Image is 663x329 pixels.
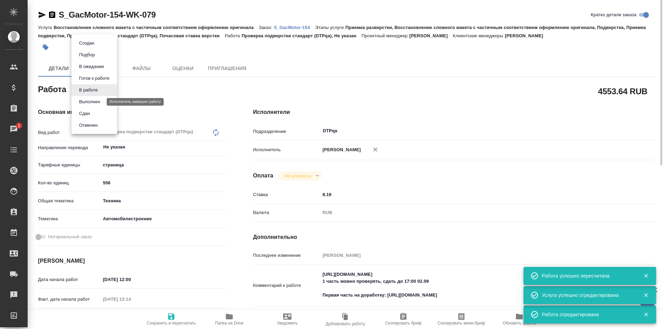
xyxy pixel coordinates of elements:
button: Закрыть [639,311,653,318]
button: Подбор [77,51,97,59]
button: В ожидании [77,63,106,70]
button: Выполнен [77,98,102,106]
div: Работа отредактирована [542,311,633,318]
button: Создан [77,39,96,47]
button: Отменен [77,122,100,129]
button: В работе [77,86,100,94]
div: Услуга успешно отредактирована [542,292,633,299]
button: Готов к работе [77,75,112,82]
div: Работа успешно пересчитана [542,272,633,279]
button: Сдан [77,110,92,117]
button: Закрыть [639,292,653,298]
button: Закрыть [639,273,653,279]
